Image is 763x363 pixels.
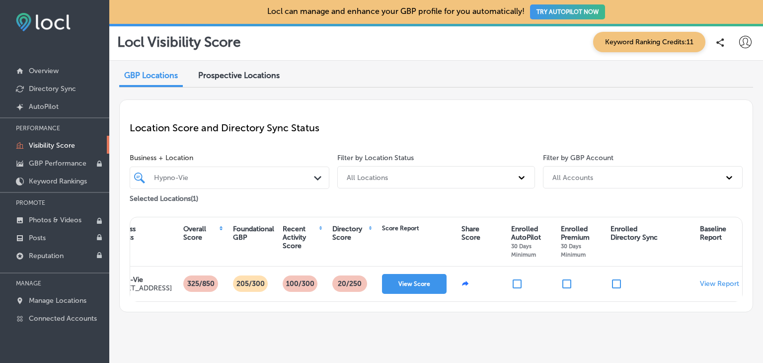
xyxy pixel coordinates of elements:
[700,225,726,242] div: Baseline Report
[232,275,269,292] p: 205/300
[117,34,241,50] p: Locl Visibility Score
[29,234,46,242] p: Posts
[552,173,593,181] div: All Accounts
[543,154,613,162] label: Filter by GBP Account
[183,225,218,242] div: Overall Score
[29,67,59,75] p: Overview
[282,275,318,292] p: 100/300
[130,122,743,134] p: Location Score and Directory Sync Status
[332,225,368,242] div: Directory Score
[29,177,87,185] p: Keyword Rankings
[29,141,75,150] p: Visibility Score
[29,85,76,93] p: Directory Sync
[183,275,219,292] p: 325/850
[334,275,366,292] p: 20 /250
[347,173,388,181] div: All Locations
[29,216,81,224] p: Photos & Videos
[29,159,86,168] p: GBP Performance
[561,225,601,259] div: Enrolled Premium
[337,154,414,162] label: Filter by Location Status
[561,243,586,258] span: 30 Days Minimum
[382,274,447,294] button: View Score
[124,71,178,80] span: GBP Locations
[511,243,536,258] span: 30 Days Minimum
[29,102,59,111] p: AutoPilot
[198,71,280,80] span: Prospective Locations
[700,279,739,288] a: View Report
[530,4,605,19] button: TRY AUTOPILOT NOW
[593,32,705,52] span: Keyword Ranking Credits: 11
[233,225,274,242] div: Foundational GBP
[29,314,97,323] p: Connected Accounts
[382,225,419,232] div: Score Report
[461,225,480,242] div: Share Score
[130,154,329,162] span: Business + Location
[154,174,315,182] div: Hypno-Vie
[283,225,318,250] div: Recent Activity Score
[511,225,551,259] div: Enrolled AutoPilot
[29,252,64,260] p: Reputation
[29,296,86,305] p: Manage Locations
[130,190,198,203] p: Selected Locations ( 1 )
[16,13,71,31] img: fda3e92497d09a02dc62c9cd864e3231.png
[610,225,658,242] div: Enrolled Directory Sync
[109,284,172,292] p: [STREET_ADDRESS]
